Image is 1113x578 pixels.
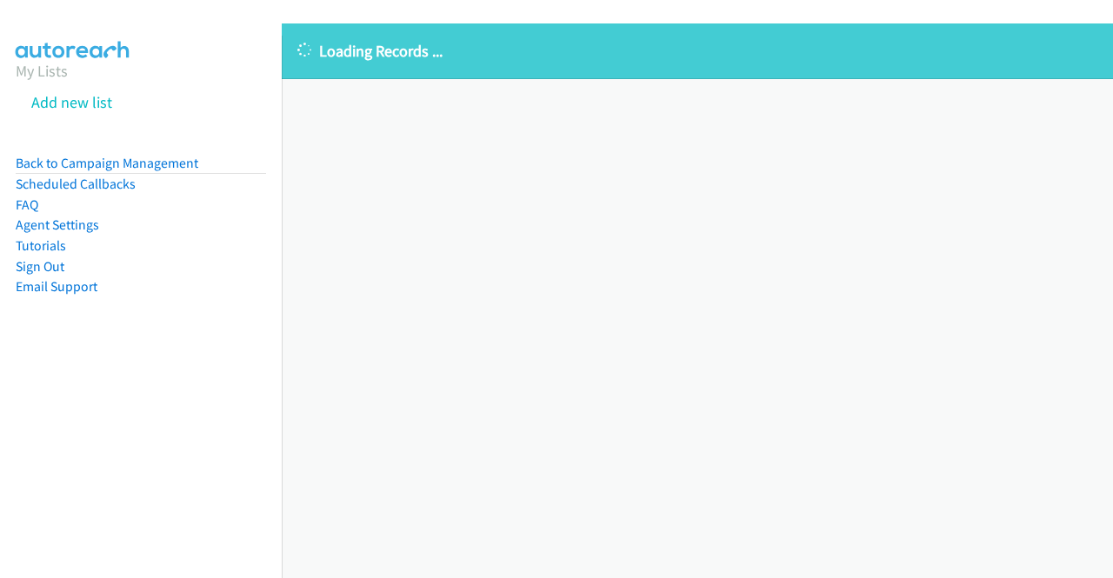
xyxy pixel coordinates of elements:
iframe: Resource Center [1063,220,1113,358]
a: Back to Campaign Management [16,155,198,171]
iframe: Checklist [966,502,1100,565]
a: Add new list [31,92,112,112]
p: Loading Records ... [297,39,1097,63]
a: Scheduled Callbacks [16,176,136,192]
a: My Lists [16,61,68,81]
a: Sign Out [16,258,64,275]
a: FAQ [16,196,38,213]
a: Tutorials [16,237,66,254]
a: Email Support [16,278,97,295]
a: Agent Settings [16,216,99,233]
